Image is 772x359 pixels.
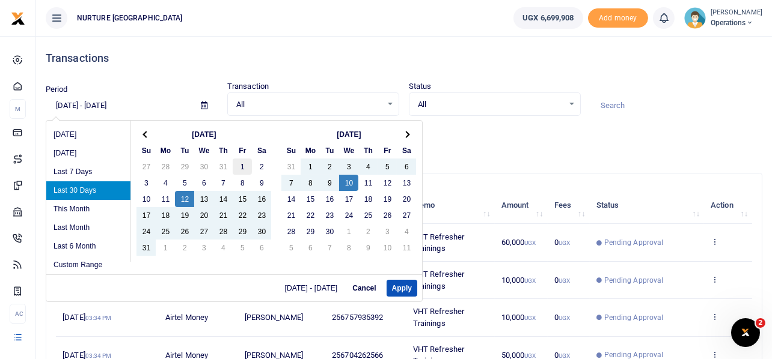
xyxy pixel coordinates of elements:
[194,158,213,175] td: 30
[227,80,269,92] label: Transaction
[554,313,570,322] span: 0
[11,11,25,26] img: logo-small
[194,191,213,207] td: 13
[165,313,208,322] span: Airtel Money
[233,142,252,158] th: Fr
[46,125,130,144] li: [DATE]
[378,191,397,207] td: 19
[339,240,358,256] td: 8
[320,175,339,191] td: 9
[281,158,301,175] td: 31
[194,240,213,256] td: 3
[136,175,156,191] td: 3
[46,237,130,256] li: Last 6 Month
[46,95,191,116] input: select period
[378,223,397,240] td: 3
[281,191,301,207] td: 14
[156,240,175,256] td: 1
[397,191,416,207] td: 20
[46,181,130,200] li: Last 30 Days
[85,352,112,359] small: 03:34 PM
[588,8,648,28] li: Toup your wallet
[378,175,397,191] td: 12
[711,17,762,28] span: Operations
[46,163,130,181] li: Last 7 Days
[156,223,175,240] td: 25
[387,280,417,297] button: Apply
[136,223,156,240] td: 24
[285,285,343,292] span: [DATE] - [DATE]
[604,312,664,323] span: Pending Approval
[397,142,416,158] th: Sa
[136,207,156,223] td: 17
[281,142,301,158] th: Su
[320,207,339,223] td: 23
[10,99,26,119] li: M
[175,175,194,191] td: 5
[501,238,536,247] span: 60,000
[559,315,570,321] small: UGX
[63,313,111,322] span: [DATE]
[136,142,156,158] th: Su
[175,223,194,240] td: 26
[320,158,339,175] td: 2
[301,158,320,175] td: 1
[559,352,570,359] small: UGX
[136,191,156,207] td: 10
[413,232,464,253] span: VHT Refresher Trainings
[339,207,358,223] td: 24
[339,191,358,207] td: 17
[320,191,339,207] td: 16
[320,240,339,256] td: 7
[301,223,320,240] td: 29
[281,223,301,240] td: 28
[233,240,252,256] td: 5
[588,13,648,22] a: Add money
[156,207,175,223] td: 18
[281,207,301,223] td: 21
[281,240,301,256] td: 5
[524,315,536,321] small: UGX
[501,276,536,285] span: 10,000
[378,240,397,256] td: 10
[136,240,156,256] td: 31
[731,318,760,347] iframe: Intercom live chat
[495,187,548,224] th: Amount: activate to sort column ascending
[378,207,397,223] td: 26
[301,142,320,158] th: Mo
[156,126,252,142] th: [DATE]
[320,142,339,158] th: Tu
[358,158,378,175] td: 4
[501,313,536,322] span: 10,000
[46,144,130,163] li: [DATE]
[236,98,382,110] span: All
[301,126,397,142] th: [DATE]
[358,175,378,191] td: 11
[213,191,233,207] td: 14
[513,7,583,29] a: UGX 6,699,908
[136,158,156,175] td: 27
[245,313,303,322] span: [PERSON_NAME]
[252,175,271,191] td: 9
[156,191,175,207] td: 11
[378,142,397,158] th: Fr
[175,207,194,223] td: 19
[301,191,320,207] td: 15
[684,7,762,29] a: profile-user [PERSON_NAME] Operations
[46,52,762,65] h4: Transactions
[358,207,378,223] td: 25
[233,207,252,223] td: 22
[554,276,570,285] span: 0
[194,223,213,240] td: 27
[588,8,648,28] span: Add money
[756,318,765,328] span: 2
[213,223,233,240] td: 28
[233,175,252,191] td: 8
[559,277,570,284] small: UGX
[397,223,416,240] td: 4
[175,158,194,175] td: 29
[11,13,25,22] a: logo-small logo-large logo-large
[409,80,432,92] label: Status
[524,352,536,359] small: UGX
[156,175,175,191] td: 4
